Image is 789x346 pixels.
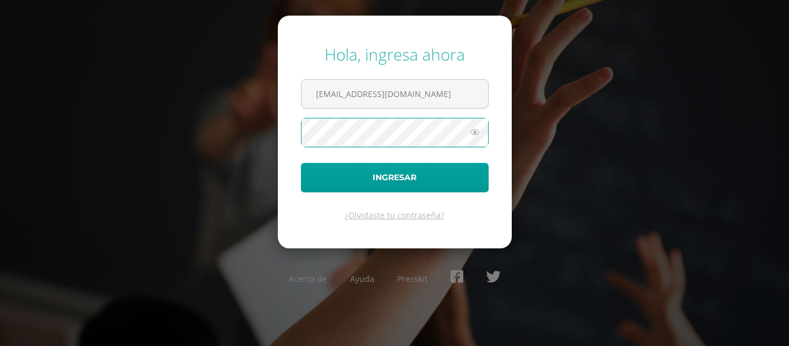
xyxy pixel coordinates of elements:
button: Ingresar [301,163,489,192]
input: Correo electrónico o usuario [302,80,488,108]
a: Presskit [397,273,427,284]
div: Hola, ingresa ahora [301,43,489,65]
a: Ayuda [350,273,374,284]
a: Acerca de [289,273,327,284]
a: ¿Olvidaste tu contraseña? [345,210,444,221]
